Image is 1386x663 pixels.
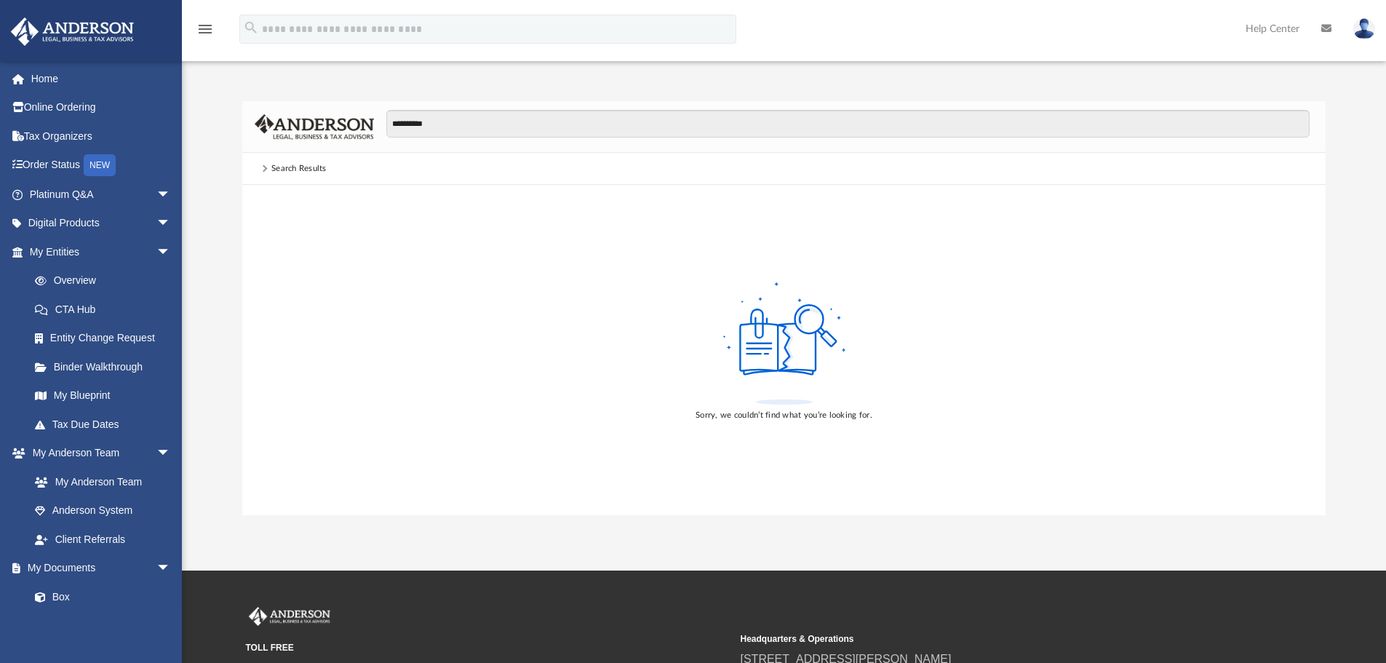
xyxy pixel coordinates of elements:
[246,641,730,654] small: TOLL FREE
[20,496,186,525] a: Anderson System
[156,180,186,210] span: arrow_drop_down
[84,154,116,176] div: NEW
[696,409,872,422] div: Sorry, we couldn’t find what you’re looking for.
[10,180,193,209] a: Platinum Q&Aarrow_drop_down
[10,151,193,180] a: Order StatusNEW
[20,295,193,324] a: CTA Hub
[20,352,193,381] a: Binder Walkthrough
[10,209,193,238] a: Digital Productsarrow_drop_down
[20,410,193,439] a: Tax Due Dates
[20,324,193,353] a: Entity Change Request
[271,162,327,175] div: Search Results
[20,611,186,640] a: Meeting Minutes
[386,110,1310,138] input: Search files and folders
[10,64,193,93] a: Home
[156,237,186,267] span: arrow_drop_down
[196,28,214,38] a: menu
[20,381,186,410] a: My Blueprint
[741,632,1225,646] small: Headquarters & Operations
[10,439,186,468] a: My Anderson Teamarrow_drop_down
[7,17,138,46] img: Anderson Advisors Platinum Portal
[196,20,214,38] i: menu
[156,554,186,584] span: arrow_drop_down
[20,582,178,611] a: Box
[156,209,186,239] span: arrow_drop_down
[10,93,193,122] a: Online Ordering
[20,525,186,554] a: Client Referrals
[156,439,186,469] span: arrow_drop_down
[246,607,333,626] img: Anderson Advisors Platinum Portal
[10,237,193,266] a: My Entitiesarrow_drop_down
[20,467,178,496] a: My Anderson Team
[10,554,186,583] a: My Documentsarrow_drop_down
[10,122,193,151] a: Tax Organizers
[1353,18,1375,39] img: User Pic
[243,20,259,36] i: search
[20,266,193,295] a: Overview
